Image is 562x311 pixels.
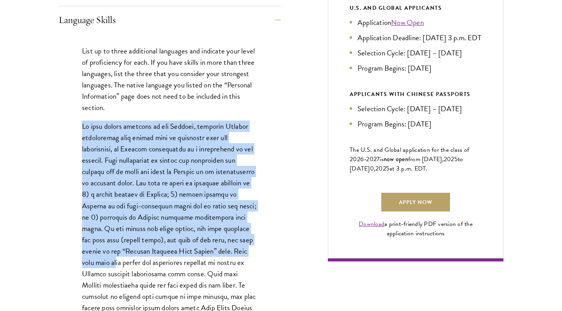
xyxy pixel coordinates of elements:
a: Now Open [391,17,424,28]
span: 5 [454,155,458,164]
div: APPLICANTS WITH CHINESE PASSPORTS [350,89,482,99]
span: is [380,155,384,164]
li: Selection Cycle: [DATE] – [DATE] [350,47,482,59]
li: Application [350,17,482,28]
div: U.S. and Global Applicants [350,3,482,13]
span: from [DATE], [408,155,444,164]
li: Selection Cycle: [DATE] – [DATE] [350,103,482,114]
span: , [374,164,375,173]
span: 202 [444,155,454,164]
li: Application Deadline: [DATE] 3 p.m. EDT [350,32,482,43]
span: at 3 p.m. EDT. [389,164,428,173]
span: 0 [370,164,374,173]
button: Language Skills [59,11,281,29]
span: The U.S. and Global application for the class of 202 [350,145,469,164]
a: Download [359,219,384,229]
span: 6 [360,155,364,164]
span: -202 [364,155,377,164]
span: now open [384,155,408,163]
span: 202 [375,164,386,173]
span: 7 [377,155,380,164]
p: List up to three additional languages and indicate your level of proficiency for each. If you hav... [82,45,258,113]
a: Apply Now [381,193,450,211]
span: 5 [386,164,389,173]
span: to [DATE] [350,155,463,173]
li: Program Begins: [DATE] [350,62,482,74]
li: Program Begins: [DATE] [350,118,482,130]
div: a print-friendly PDF version of the application instructions [350,219,482,238]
